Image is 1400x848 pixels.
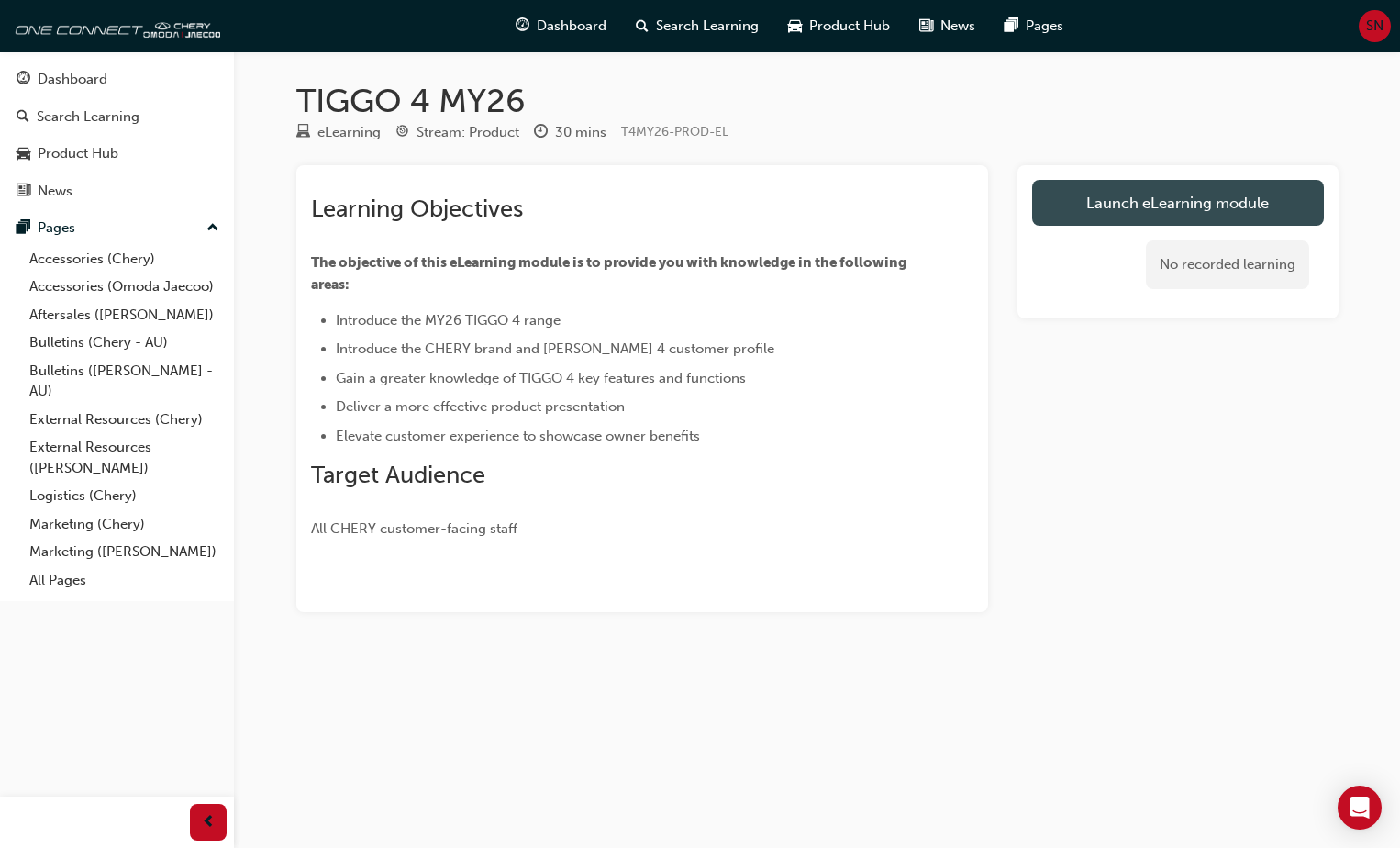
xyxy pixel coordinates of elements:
a: External Resources (Chery) [22,406,227,434]
span: News [940,16,975,37]
span: Learning resource code [621,124,728,139]
a: Accessories (Omoda Jaecoo) [22,273,227,301]
div: eLearning [317,122,381,143]
a: External Resources ([PERSON_NAME]) [22,433,227,482]
div: No recorded learning [1146,240,1309,289]
div: Stream: Product [417,122,519,143]
span: pages-icon [1005,15,1018,38]
span: pages-icon [17,220,30,237]
a: Marketing ([PERSON_NAME]) [22,538,227,566]
span: target-icon [395,125,409,141]
div: Open Intercom Messenger [1338,786,1382,830]
span: guage-icon [516,15,529,38]
span: news-icon [919,15,933,38]
span: clock-icon [534,125,548,141]
a: search-iconSearch Learning [621,7,773,45]
div: Pages [38,218,75,239]
a: pages-iconPages [990,7,1078,45]
a: Dashboard [7,62,227,96]
div: Duration [534,121,606,144]
span: Gain a greater knowledge of TIGGO 4 key features and functions [336,370,746,386]
span: Introduce the CHERY brand and [PERSON_NAME] 4 customer profile [336,340,774,357]
span: guage-icon [17,72,30,88]
span: Product Hub [809,16,890,37]
img: oneconnect [9,7,220,44]
a: Logistics (Chery) [22,482,227,510]
a: News [7,174,227,208]
a: guage-iconDashboard [501,7,621,45]
span: Introduce the MY26 TIGGO 4 range [336,312,561,329]
span: search-icon [636,15,649,38]
button: SN [1359,10,1391,42]
span: Deliver a more effective product presentation [336,398,625,415]
button: Pages [7,211,227,245]
a: Accessories (Chery) [22,245,227,273]
div: Product Hub [38,143,118,164]
span: prev-icon [202,811,216,834]
a: Product Hub [7,137,227,171]
h1: TIGGO 4 MY26 [296,81,1339,121]
span: The objective of this eLearning module is to provide you with knowledge in the following areas: [311,254,909,293]
span: car-icon [17,146,30,162]
span: news-icon [17,184,30,200]
span: Pages [1026,16,1063,37]
span: car-icon [788,15,802,38]
a: Bulletins ([PERSON_NAME] - AU) [22,357,227,406]
a: Bulletins (Chery - AU) [22,329,227,357]
div: Type [296,121,381,144]
span: Dashboard [537,16,606,37]
a: Search Learning [7,100,227,134]
div: Stream [395,121,519,144]
button: DashboardSearch LearningProduct HubNews [7,59,227,211]
a: Aftersales ([PERSON_NAME]) [22,301,227,329]
span: SN [1366,16,1383,37]
div: News [38,181,72,202]
a: Launch eLearning module [1032,180,1324,226]
a: news-iconNews [905,7,990,45]
span: Learning Objectives [311,195,523,223]
div: Search Learning [37,106,139,128]
div: Dashboard [38,69,107,90]
span: Elevate customer experience to showcase owner benefits [336,428,700,444]
span: learningResourceType_ELEARNING-icon [296,125,310,141]
span: up-icon [206,217,219,240]
span: Search Learning [656,16,759,37]
span: All CHERY customer-facing staff [311,520,517,537]
a: Marketing (Chery) [22,510,227,539]
a: car-iconProduct Hub [773,7,905,45]
a: All Pages [22,566,227,595]
div: 30 mins [555,122,606,143]
span: Target Audience [311,461,485,489]
span: search-icon [17,109,29,126]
